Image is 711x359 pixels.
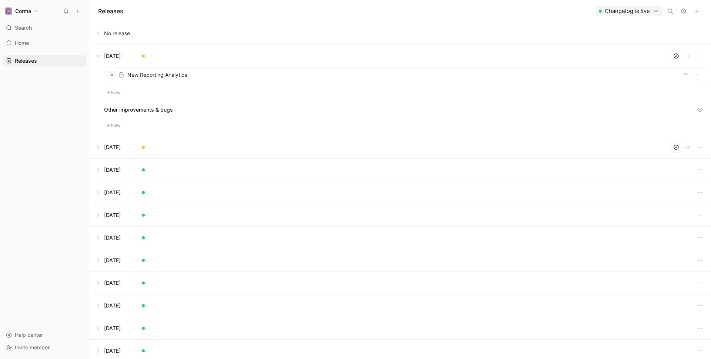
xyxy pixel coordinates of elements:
div: Invite member [3,342,86,353]
div: Search [3,22,86,33]
span: Invite member [15,344,50,350]
h1: Corma [15,8,31,14]
a: Releases [3,55,86,66]
div: Other improvements & bugs [104,105,705,115]
span: Search [15,23,32,32]
div: Help center [3,329,86,340]
button: New [104,121,123,130]
button: Changelog is live [596,6,662,16]
img: Corma [5,7,12,15]
span: Home [15,39,29,47]
a: Home [3,37,86,49]
button: CormaCorma [3,6,41,16]
h1: Releases [98,7,123,16]
span: Releases [15,57,37,65]
button: New [104,88,123,97]
span: Help center [15,332,43,338]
